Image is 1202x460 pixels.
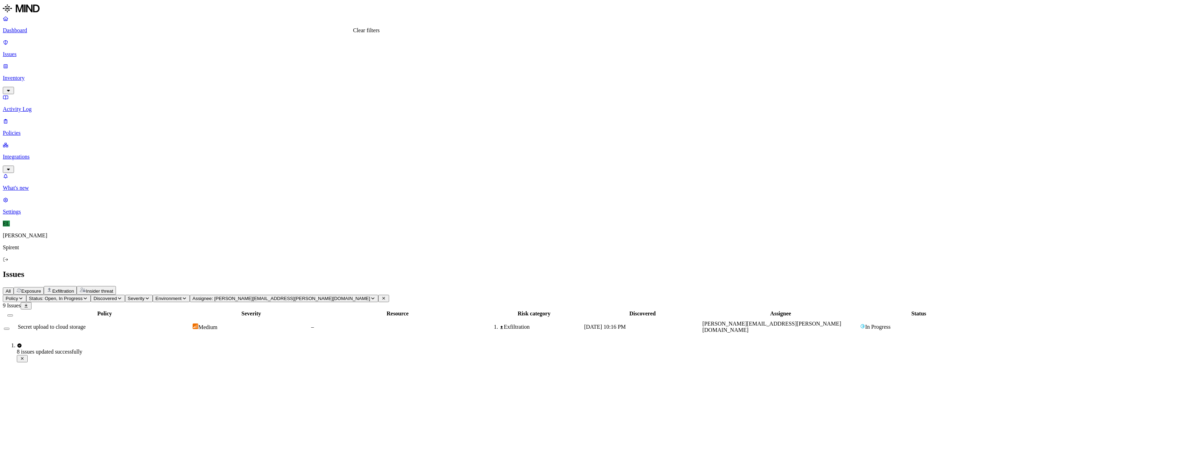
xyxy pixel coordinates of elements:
a: Policies [3,118,1199,136]
p: Issues [3,51,1199,57]
div: Exfiltration [499,324,583,330]
a: Dashboard [3,15,1199,34]
div: Assignee [702,311,859,317]
span: In Progress [865,324,890,330]
a: Inventory [3,63,1199,93]
span: Assignee: [PERSON_NAME][EMAIL_ADDRESS][PERSON_NAME][DOMAIN_NAME] [193,296,370,301]
div: Notifications (F8) [3,342,1199,362]
div: Risk category [485,311,583,317]
p: Policies [3,130,1199,136]
span: Discovered [94,296,117,301]
span: Environment [156,296,182,301]
img: status-in-progress.svg [860,324,865,329]
span: Severity [128,296,145,301]
span: [DATE] 10:16 PM [584,324,626,330]
span: Insider threat [86,288,113,294]
img: severity-medium.svg [193,323,198,329]
a: Activity Log [3,94,1199,112]
a: Settings [3,197,1199,215]
span: EL [3,221,10,226]
h2: Issues [3,270,1199,279]
a: Integrations [3,142,1199,172]
img: MIND [3,3,40,14]
div: Policy [18,311,191,317]
div: Status [860,311,977,317]
button: Select all [7,314,13,316]
p: Dashboard [3,27,1199,34]
p: Inventory [3,75,1199,81]
span: Exposure [21,288,41,294]
span: Secret upload to cloud storage [18,324,86,330]
span: Medium [198,324,217,330]
a: MIND [3,3,1199,15]
span: All [6,288,11,294]
a: What's new [3,173,1199,191]
a: Issues [3,39,1199,57]
button: Select row [4,328,9,330]
p: Spirent [3,244,1199,251]
div: Discovered [584,311,701,317]
p: Integrations [3,154,1199,160]
p: Activity Log [3,106,1199,112]
span: Exfiltration [52,288,74,294]
div: Clear filters [353,27,380,34]
span: 9 Issues [3,302,21,308]
p: What's new [3,185,1199,191]
span: [PERSON_NAME][EMAIL_ADDRESS][PERSON_NAME][DOMAIN_NAME] [702,321,841,333]
span: Status: Open, In Progress [29,296,83,301]
span: – [311,324,314,330]
div: 8 issues updated successfully [17,349,1199,355]
div: Severity [193,311,310,317]
div: Resource [311,311,484,317]
span: Policy [6,296,18,301]
p: Settings [3,209,1199,215]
